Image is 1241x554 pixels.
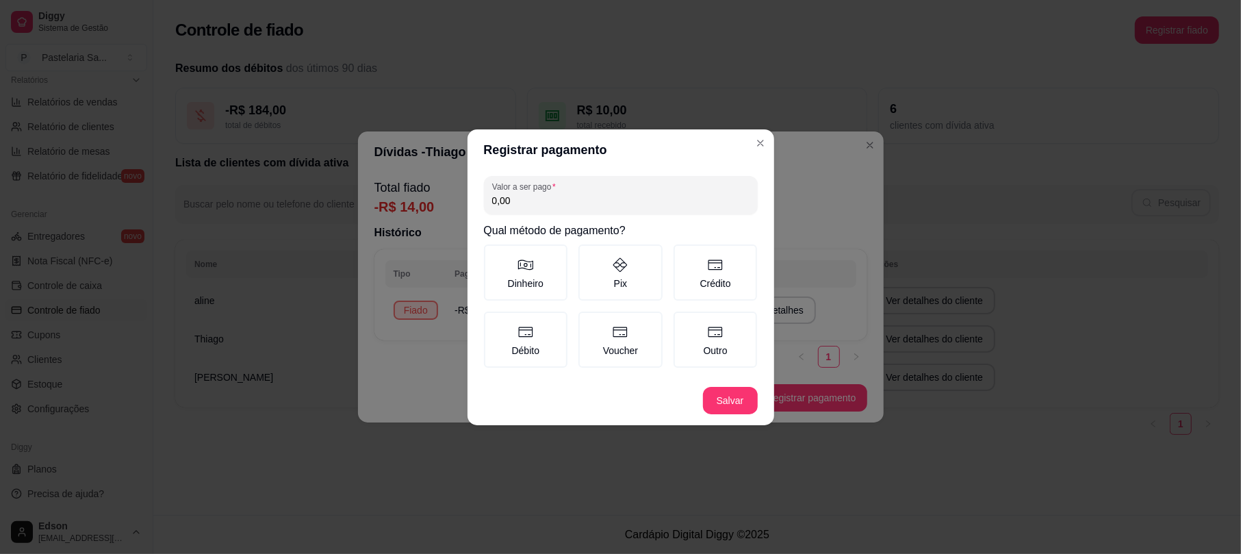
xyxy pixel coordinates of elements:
[674,244,758,301] label: Crédito
[750,132,771,154] button: Close
[674,312,758,368] label: Outro
[578,312,663,368] label: Voucher
[484,223,758,239] h2: Qual método de pagamento?
[468,129,774,171] header: Registrar pagamento
[484,244,568,301] label: Dinheiro
[703,387,758,414] button: Salvar
[492,194,750,207] input: Valor a ser pago
[484,312,568,368] label: Débito
[492,181,561,192] label: Valor a ser pago
[578,244,663,301] label: Pix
